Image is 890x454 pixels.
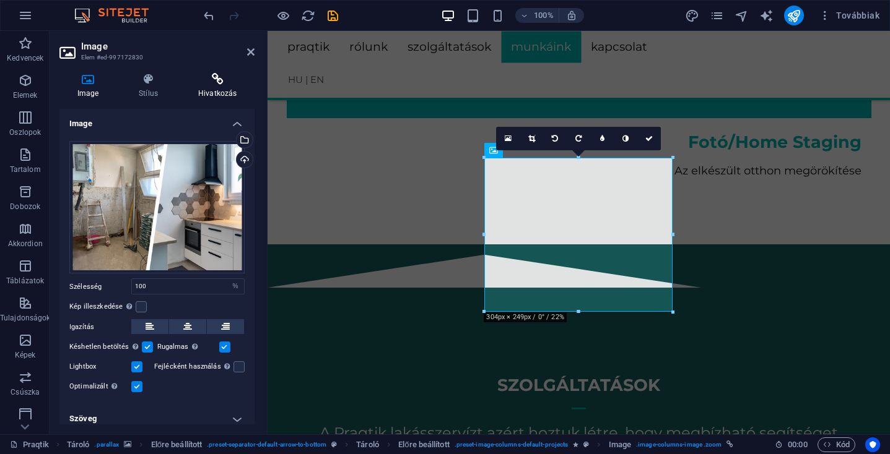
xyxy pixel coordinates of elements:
label: Szélesség [69,283,131,290]
a: Elmosás [590,127,614,150]
span: . parallax [94,437,119,452]
i: Mentés (Ctrl+S) [326,9,340,23]
i: Oldalak (Ctrl+Alt+S) [710,9,724,23]
i: Ez az elem hivatkozásra mutat [726,441,733,448]
button: pages [710,8,725,23]
span: . preset-image-columns-default-projects [455,437,569,452]
i: Navigátor [735,9,749,23]
span: : [796,440,798,449]
span: Kód [823,437,850,452]
i: Közzététel [787,9,801,23]
label: Késhetlen betöltés [69,340,142,354]
label: Lightbox [69,359,131,374]
h4: Image [59,109,255,131]
a: Szürkeskála [614,127,637,150]
div: Praqtik_lakasfelujitas_osztottkep-vw_z2Pql7BSwDv_hvxyudg.jpg [69,141,245,274]
h2: Image [81,41,255,52]
button: navigator [735,8,749,23]
label: Rugalmas [157,340,219,354]
i: Ez az elem egy testreszabható előre beállítás [331,441,337,448]
h6: Munkamenet idő [775,437,808,452]
h4: Szöveg [59,404,255,434]
button: undo [201,8,216,23]
button: reload [300,8,315,23]
p: Elemek [13,90,38,100]
a: Forgatás balra 90° [543,127,567,150]
h4: Hivatkozás [181,73,255,99]
span: . image-columns-image .zoom [636,437,722,452]
label: Fejlécként használás [154,359,233,374]
img: Editor Logo [71,8,164,23]
i: Ez az elem egy testreszabható előre beállítás [583,441,589,448]
a: Megerősítés ( ⌘ ⏎ ) [637,127,661,150]
button: publish [784,6,804,25]
i: Visszavonás: Hivatkozás megváltoztatása (Ctrl+Z) [202,9,216,23]
p: Dobozok [10,202,40,212]
a: Forgatás jobbra 90° [567,127,590,150]
p: Kedvencek [7,53,43,63]
span: . preset-separator-default-arrow-to-bottom [207,437,326,452]
span: Kattintson a kijelöléshez. Dupla kattintás az szerkesztéshez [151,437,203,452]
label: Igazítás [69,320,131,335]
i: Weboldal újratöltése [301,9,315,23]
i: Tervezés (Ctrl+Alt+Y) [685,9,699,23]
span: Továbbiak [819,9,879,22]
label: Kép illeszkedése [69,299,136,314]
i: Átméretezés esetén automatikusan beállítja a nagyítási szintet a választott eszköznek megfelelően. [566,10,577,21]
button: Továbbiak [814,6,884,25]
h3: Elem #ed-997172830 [81,52,230,63]
a: Vágási mód [520,127,543,150]
p: Tartalom [10,165,41,174]
i: Az elem animációt tartalmaz [573,441,578,448]
nav: breadcrumb [67,437,734,452]
p: Csúszka [11,387,40,397]
button: Usercentrics [865,437,880,452]
h6: 100% [534,8,554,23]
a: Kattintson a kijelölés megszüntetéséhez. Dupla kattintás az oldalak megnyitásához [10,437,49,452]
span: Kattintson a kijelöléshez. Dupla kattintás az szerkesztéshez [356,437,379,452]
p: Táblázatok [6,276,44,286]
button: design [685,8,700,23]
span: 00 00 [788,437,807,452]
span: Kattintson a kijelöléshez. Dupla kattintás az szerkesztéshez [609,437,631,452]
h4: Stílus [121,73,181,99]
button: Kód [818,437,855,452]
i: AI Writer [759,9,774,23]
h4: Image [59,73,121,99]
p: Oszlopok [9,127,41,137]
p: Képek [15,350,36,360]
i: Ez az elem hátteret tartalmaz [124,441,131,448]
button: 100% [515,8,559,23]
a: Válasszon fájlokat a fájlkezelőből, a szabadon elérhető képek közül, vagy töltsön fel fájlokat [496,127,520,150]
button: save [325,8,340,23]
span: Kattintson a kijelöléshez. Dupla kattintás az szerkesztéshez [67,437,90,452]
label: Optimalizált [69,379,131,394]
p: Akkordion [8,239,43,249]
span: Kattintson a kijelöléshez. Dupla kattintás az szerkesztéshez [398,437,450,452]
button: text_generator [759,8,774,23]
